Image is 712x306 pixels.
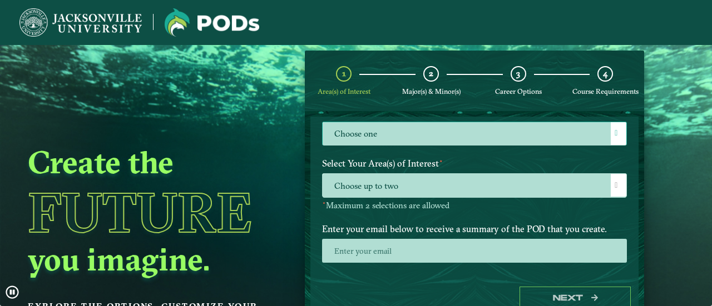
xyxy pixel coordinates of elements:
h2: you imagine. [28,240,278,279]
span: Area(s) of Interest [318,87,370,96]
img: Jacksonville University logo [19,8,142,37]
span: Choose up to two [323,174,626,198]
img: Jacksonville University logo [165,8,259,37]
span: Career Options [495,87,542,96]
span: 2 [429,68,433,79]
span: 1 [342,68,346,79]
span: Course Requirements [572,87,639,96]
label: Choose one [323,122,626,146]
sup: ⋆ [322,199,326,207]
p: Maximum 2 selections are allowed [322,200,627,211]
h2: Create the [28,143,278,182]
sup: ⋆ [439,157,443,165]
span: Major(s) & Minor(s) [402,87,461,96]
h1: Future [28,185,278,240]
span: 3 [516,68,520,79]
input: Enter your email [322,239,627,263]
label: Enter your email below to receive a summary of the POD that you create. [314,218,635,239]
label: Select Your Area(s) of Interest [314,153,635,174]
span: 4 [603,68,607,79]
